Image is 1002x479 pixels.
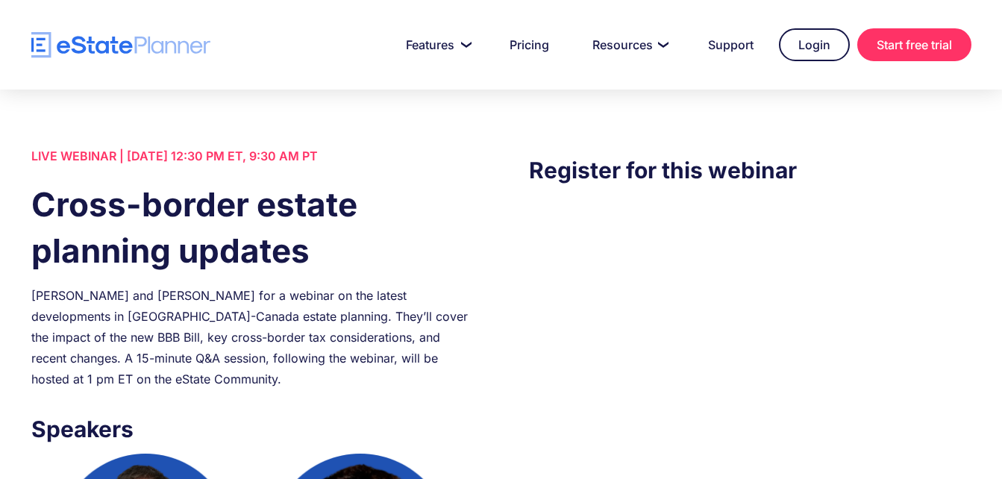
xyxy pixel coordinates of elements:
div: [PERSON_NAME] and [PERSON_NAME] for a webinar on the latest developments in [GEOGRAPHIC_DATA]-Can... [31,285,473,389]
a: Login [779,28,850,61]
div: LIVE WEBINAR | [DATE] 12:30 PM ET, 9:30 AM PT [31,145,473,166]
a: Resources [574,30,683,60]
h3: Register for this webinar [529,153,971,187]
a: Pricing [492,30,567,60]
h1: Cross-border estate planning updates [31,181,473,274]
a: Support [690,30,771,60]
a: home [31,32,210,58]
a: Start free trial [857,28,971,61]
a: Features [388,30,484,60]
iframe: Form 0 [529,217,971,471]
h3: Speakers [31,412,473,446]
